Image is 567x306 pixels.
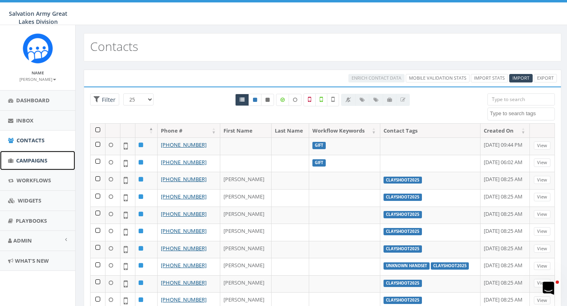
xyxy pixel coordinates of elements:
a: View [534,141,550,150]
a: View [534,210,550,219]
a: Export [534,74,557,82]
a: View [534,176,550,184]
td: [PERSON_NAME] [220,275,272,293]
label: GIFT [312,159,326,167]
label: Not Validated [327,93,339,106]
span: Playbooks [16,217,47,224]
span: Import [512,75,529,81]
a: [PHONE_NUMBER] [161,158,207,166]
a: [PHONE_NUMBER] [161,262,207,269]
a: Import Stats [471,74,508,82]
a: Import [509,74,533,82]
span: Advance Filter [90,93,119,106]
span: Campaigns [16,157,47,164]
label: clayshoot2025 [384,228,422,235]
td: [DATE] 06:02 AM [481,155,529,172]
a: Active [249,94,261,106]
th: Phone #: activate to sort column ascending [158,124,220,138]
td: [DATE] 08:25 AM [481,224,529,241]
a: [PHONE_NUMBER] [161,193,207,200]
span: Widgets [18,197,41,204]
div: Open Intercom Messenger [3,3,16,26]
iframe: Intercom live chat [540,279,559,298]
small: [PERSON_NAME] [19,76,56,82]
a: View [534,227,550,236]
a: [PHONE_NUMBER] [161,141,207,148]
label: clayshoot2025 [384,297,422,304]
a: View [534,193,550,201]
a: View [534,245,550,253]
th: Created On: activate to sort column ascending [481,124,529,138]
th: Last Name [272,124,309,138]
label: GIFT [312,142,326,149]
span: Salvation Army Great Lakes Division [9,10,67,25]
td: [PERSON_NAME] [220,224,272,241]
span: Admin [13,237,32,244]
td: [DATE] 08:25 AM [481,207,529,224]
span: Inbox [16,117,34,124]
span: Dashboard [16,97,50,104]
span: CSV files only [512,75,529,81]
label: Validated [315,93,327,106]
td: [DATE] 08:25 AM [481,189,529,207]
td: [DATE] 08:25 AM [481,258,529,275]
td: [DATE] 08:25 AM [481,241,529,258]
td: [PERSON_NAME] [220,189,272,207]
th: First Name [220,124,272,138]
th: Contact Tags [380,124,481,138]
div: Intercom [3,3,16,26]
a: Opted Out [261,94,274,106]
span: Filter [100,96,116,103]
small: Name [32,70,44,76]
a: View [534,279,550,287]
a: [PHONE_NUMBER] [161,175,207,183]
td: [DATE] 08:25 AM [481,275,529,293]
textarea: Search [490,110,554,117]
a: [PHONE_NUMBER] [161,279,207,286]
td: [DATE] 09:44 PM [481,137,529,155]
label: Not a Mobile [304,93,316,106]
div: Intercom messenger [3,3,16,26]
a: Mobile Validation Stats [406,74,470,82]
label: clayshoot2025 [384,245,422,253]
label: clayshoot2025 [384,211,422,218]
i: This phone number is unsubscribed and has opted-out of all texts. [266,97,270,102]
a: View [534,262,550,270]
img: Rally_Corp_Icon_1.png [23,33,53,63]
a: [PHONE_NUMBER] [161,210,207,217]
label: clayshoot2025 [384,280,422,287]
td: [PERSON_NAME] [220,241,272,258]
td: [PERSON_NAME] [220,207,272,224]
input: Type to search [487,93,555,106]
td: [PERSON_NAME] [220,258,272,275]
label: clayshoot2025 [384,194,422,201]
a: [PHONE_NUMBER] [161,227,207,234]
span: What's New [15,257,49,264]
a: View [534,158,550,167]
label: Data Enriched [276,94,289,106]
span: Contacts [17,137,44,144]
td: [DATE] 08:25 AM [481,172,529,189]
td: [PERSON_NAME] [220,172,272,189]
label: clayshoot2025 [384,177,422,184]
a: [PERSON_NAME] [19,75,56,82]
a: View [534,296,550,305]
label: Data not Enriched [289,94,301,106]
a: All contacts [235,94,249,106]
label: clayshoot2025 [431,262,469,270]
i: This phone number is subscribed and will receive texts. [253,97,257,102]
h2: Contacts [90,40,138,53]
label: unknown handset [384,262,430,270]
th: Workflow Keywords: activate to sort column ascending [309,124,380,138]
span: Workflows [17,177,51,184]
a: [PHONE_NUMBER] [161,296,207,303]
a: [PHONE_NUMBER] [161,245,207,252]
